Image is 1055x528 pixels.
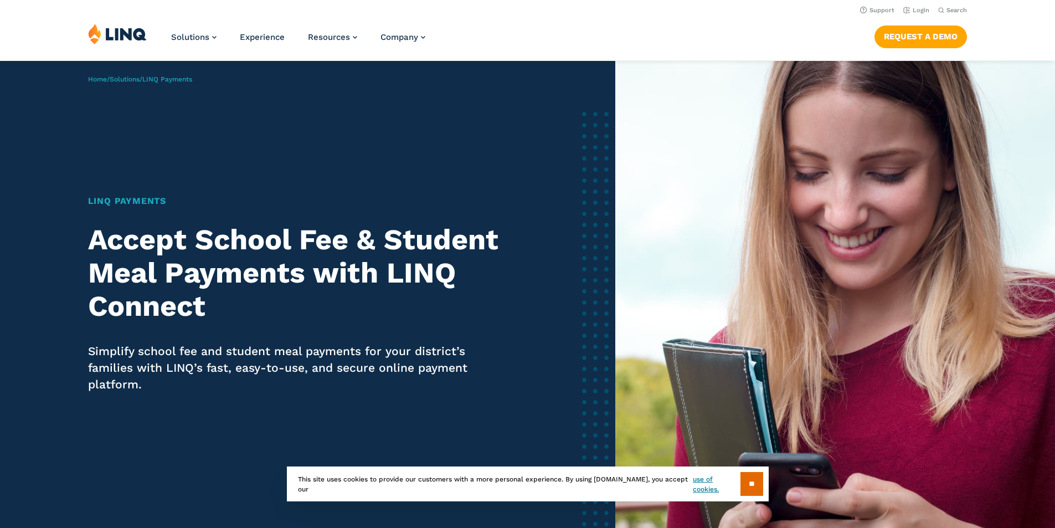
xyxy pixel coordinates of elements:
[903,7,929,14] a: Login
[308,32,350,42] span: Resources
[380,32,418,42] span: Company
[938,6,967,14] button: Open Search Bar
[88,75,107,83] a: Home
[874,23,967,48] nav: Button Navigation
[88,223,504,322] h2: Accept School Fee & Student Meal Payments with LINQ Connect
[240,32,285,42] a: Experience
[308,32,357,42] a: Resources
[110,75,140,83] a: Solutions
[88,23,147,44] img: LINQ | K‑12 Software
[693,474,740,494] a: use of cookies.
[946,7,967,14] span: Search
[287,467,769,501] div: This site uses cookies to provide our customers with a more personal experience. By using [DOMAIN...
[88,343,504,393] p: Simplify school fee and student meal payments for your district’s families with LINQ’s fast, easy...
[874,25,967,48] a: Request a Demo
[380,32,425,42] a: Company
[171,23,425,60] nav: Primary Navigation
[171,32,217,42] a: Solutions
[88,194,504,208] h1: LINQ Payments
[88,75,192,83] span: / /
[171,32,209,42] span: Solutions
[142,75,192,83] span: LINQ Payments
[860,7,894,14] a: Support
